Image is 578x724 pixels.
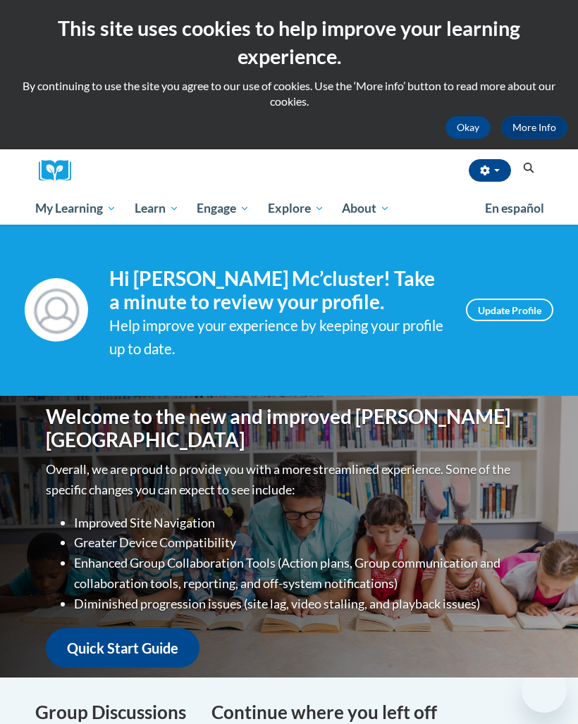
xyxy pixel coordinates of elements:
[39,160,81,182] img: Logo brand
[501,116,567,139] a: More Info
[109,267,445,314] h4: Hi [PERSON_NAME] Mc’cluster! Take a minute to review your profile.
[46,628,199,668] a: Quick Start Guide
[187,192,259,225] a: Engage
[342,200,390,217] span: About
[46,405,532,452] h1: Welcome to the new and improved [PERSON_NAME][GEOGRAPHIC_DATA]
[11,78,567,109] p: By continuing to use the site you agree to our use of cookies. Use the ‘More info’ button to read...
[74,553,532,594] li: Enhanced Group Collaboration Tools (Action plans, Group communication and collaboration tools, re...
[466,299,553,321] a: Update Profile
[445,116,491,139] button: Okay
[74,594,532,614] li: Diminished progression issues (site lag, video stalling, and playback issues)
[46,459,532,500] p: Overall, we are proud to provide you with a more streamlined experience. Some of the specific cha...
[39,160,81,182] a: Cox Campus
[74,532,532,553] li: Greater Device Compatibility
[197,200,250,217] span: Engage
[11,14,567,71] h2: This site uses cookies to help improve your learning experience.
[333,192,400,225] a: About
[25,192,553,225] div: Main menu
[476,194,553,223] a: En español
[35,200,116,217] span: My Learning
[74,513,532,533] li: Improved Site Navigation
[522,668,567,713] iframe: Button to launch messaging window
[259,192,333,225] a: Explore
[25,278,88,342] img: Profile Image
[469,159,511,182] button: Account Settings
[26,192,125,225] a: My Learning
[485,201,544,216] span: En español
[109,314,445,361] div: Help improve your experience by keeping your profile up to date.
[518,160,539,177] button: Search
[268,200,324,217] span: Explore
[135,200,179,217] span: Learn
[125,192,188,225] a: Learn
